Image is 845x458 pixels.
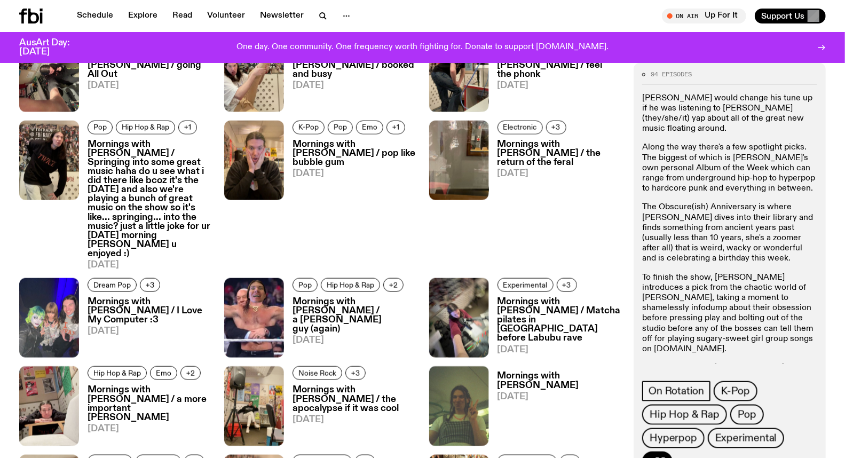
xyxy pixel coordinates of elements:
[497,81,621,90] span: [DATE]
[88,260,211,270] span: [DATE]
[298,369,336,377] span: Noise Rock
[642,405,726,425] a: Hip Hop & Rap
[738,409,756,421] span: Pop
[497,140,621,167] h3: Mornings with [PERSON_NAME] / the return of the feral
[755,9,826,23] button: Support Us
[150,366,177,380] a: Emo
[351,369,360,377] span: +3
[497,278,554,292] a: Experimental
[79,385,211,446] a: Mornings with [PERSON_NAME] / a more important [PERSON_NAME][DATE]
[730,405,764,425] a: Pop
[156,369,171,377] span: Emo
[19,278,79,358] img: A selfie of Dyan Tai, Ninajirachi and Jim.
[88,51,211,78] h3: Mornings with [PERSON_NAME] / going All Out
[293,278,318,292] a: Pop
[429,278,489,358] img: A high angle 0.5x selfie of Jim in the studio.
[79,140,211,270] a: Mornings with [PERSON_NAME] / Springing into some great music haha do u see what i did there like...
[293,140,416,167] h3: Mornings with [PERSON_NAME] / pop like bubble gum
[284,297,416,358] a: Mornings with [PERSON_NAME] / a [PERSON_NAME] guy (again)[DATE]
[662,9,746,23] button: On AirUp For It
[88,327,211,336] span: [DATE]
[79,51,211,112] a: Mornings with [PERSON_NAME] / going All Out[DATE]
[714,381,757,401] a: K-Pop
[650,409,719,421] span: Hip Hop & Rap
[88,385,211,422] h3: Mornings with [PERSON_NAME] / a more important [PERSON_NAME]
[345,366,366,380] button: +3
[88,366,147,380] a: Hip Hop & Rap
[93,281,131,289] span: Dream Pop
[321,278,380,292] a: Hip Hop & Rap
[489,372,621,446] a: Mornings with [PERSON_NAME][DATE]
[649,385,704,397] span: On Rotation
[88,140,211,258] h3: Mornings with [PERSON_NAME] / Springing into some great music haha do u see what i did there like...
[298,281,312,289] span: Pop
[140,278,160,292] button: +3
[88,278,137,292] a: Dream Pop
[293,366,342,380] a: Noise Rock
[489,140,621,270] a: Mornings with [PERSON_NAME] / the return of the feral[DATE]
[293,297,416,334] h3: Mornings with [PERSON_NAME] / a [PERSON_NAME] guy (again)
[546,121,566,135] button: +3
[116,121,175,135] a: Hip Hop & Rap
[356,121,383,135] a: Emo
[180,366,201,380] button: +2
[284,385,416,446] a: Mornings with [PERSON_NAME] / the apocalypse if it was cool[DATE]
[389,281,398,289] span: +2
[721,385,750,397] span: K-Pop
[224,366,284,446] img: Jim sitting on the small couch in the studio. They have their legs crossed and are smiling at the...
[642,381,710,401] a: On Rotation
[642,143,817,194] p: Along the way there's a few spotlight picks. The biggest of which is [PERSON_NAME]'s own personal...
[497,297,621,343] h3: Mornings with [PERSON_NAME] / Matcha pilates in [GEOGRAPHIC_DATA] before Labubu rave
[224,121,284,200] img: A picture of Jim in the fbi.radio studio, with their hands against their cheeks and a surprised e...
[88,424,211,433] span: [DATE]
[327,281,374,289] span: Hip Hop & Rap
[715,432,777,444] span: Experimental
[70,9,120,23] a: Schedule
[362,123,377,131] span: Emo
[19,32,79,112] img: A 0.5x selfie taken from above of Jim in the studio holding up a peace sign.
[186,369,195,377] span: +2
[293,336,416,345] span: [DATE]
[642,93,817,135] p: [PERSON_NAME] would change his tune up if he was listening to [PERSON_NAME] (they/she/it) yap abo...
[489,297,621,358] a: Mornings with [PERSON_NAME] / Matcha pilates in [GEOGRAPHIC_DATA] before Labubu rave[DATE]
[386,121,405,135] button: +1
[328,121,353,135] a: Pop
[708,428,785,448] a: Experimental
[642,428,704,448] a: Hyperpop
[497,345,621,354] span: [DATE]
[429,366,489,446] img: Jim Kretschmer in a really cute outfit with cute braids, standing on a train holding up a peace s...
[122,9,164,23] a: Explore
[293,169,416,178] span: [DATE]
[293,121,325,135] a: K-Pop
[88,297,211,325] h3: Mornings with [PERSON_NAME] / I Love My Computer :3
[503,123,537,131] span: Electronic
[93,123,107,131] span: Pop
[429,32,489,112] img: An action shot of Jim throwing their ass back in the fbi studio. Their ass looks perfectly shaped...
[497,51,621,78] h3: Mornings with [PERSON_NAME] / feel the phonk
[497,121,543,135] a: Electronic
[184,123,191,131] span: +1
[293,81,416,90] span: [DATE]
[293,385,416,413] h3: Mornings with [PERSON_NAME] / the apocalypse if it was cool
[93,369,141,377] span: Hip Hop & Rap
[497,169,621,178] span: [DATE]
[284,51,416,112] a: Mornings with [PERSON_NAME] / booked and busy[DATE]
[489,51,621,112] a: Mornings with [PERSON_NAME] / feel the phonk[DATE]
[642,202,817,264] p: The Obscure(ish) Anniversary is where [PERSON_NAME] dives into their library and finds something ...
[497,372,621,390] h3: Mornings with [PERSON_NAME]
[650,432,697,444] span: Hyperpop
[284,140,416,270] a: Mornings with [PERSON_NAME] / pop like bubble gum[DATE]
[651,72,692,77] span: 94 episodes
[19,366,79,446] img: Jim leaning their chin on the arm of the couch in the fbi studio.
[146,281,154,289] span: +3
[497,392,621,401] span: [DATE]
[761,11,804,21] span: Support Us
[224,32,284,112] img: A photo of Jim in the fbi studio sitting on a chair and awkwardly holding their leg in the air, s...
[254,9,310,23] a: Newsletter
[122,123,169,131] span: Hip Hop & Rap
[79,297,211,358] a: Mornings with [PERSON_NAME] / I Love My Computer :3[DATE]
[383,278,404,292] button: +2
[19,121,79,200] img: Jim standing in the fbi studio, hunched over with one hand on their knee and the other on their b...
[552,123,560,131] span: +3
[19,38,88,57] h3: AusArt Day: [DATE]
